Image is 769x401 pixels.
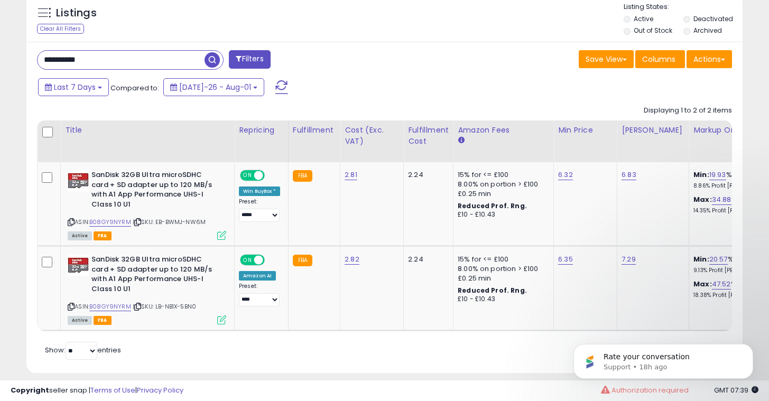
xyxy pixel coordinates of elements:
[110,83,159,93] span: Compared to:
[558,254,573,265] a: 6.35
[37,24,84,34] div: Clear All Filters
[408,255,445,264] div: 2.24
[133,302,196,311] span: | SKU: LB-NB1X-5BN0
[345,170,357,180] a: 2.81
[458,295,545,304] div: £10 - £10.43
[558,170,573,180] a: 6.32
[163,78,264,96] button: [DATE]-26 - Aug-01
[68,255,226,323] div: ASIN:
[293,170,312,182] small: FBA
[693,170,709,180] b: Min:
[239,198,280,222] div: Preset:
[624,2,743,12] p: Listing States:
[458,255,545,264] div: 15% for <= £100
[558,125,613,136] div: Min Price
[54,82,96,92] span: Last 7 Days
[634,26,672,35] label: Out of Stock
[94,316,112,325] span: FBA
[458,180,545,189] div: 8.00% on portion > £100
[229,50,270,69] button: Filters
[458,125,549,136] div: Amazon Fees
[709,170,726,180] a: 19.93
[712,194,731,205] a: 34.88
[644,106,732,116] div: Displaying 1 to 2 of 2 items
[239,283,280,306] div: Preset:
[91,255,220,296] b: SanDisk 32GB Ultra microSDHC card + SD adapter up to 120 MB/s with A1 App Performance UHS-I Class...
[693,279,712,289] b: Max:
[68,231,92,240] span: All listings currently available for purchase on Amazon
[133,218,206,226] span: | SKU: EB-BWMJ-NW6M
[68,170,226,239] div: ASIN:
[408,125,449,147] div: Fulfillment Cost
[239,125,284,136] div: Repricing
[241,256,254,265] span: ON
[68,316,92,325] span: All listings currently available for purchase on Amazon
[622,254,636,265] a: 7.29
[11,385,49,395] strong: Copyright
[458,264,545,274] div: 8.00% on portion > £100
[239,186,280,196] div: Win BuyBox *
[622,170,636,180] a: 6.83
[579,50,634,68] button: Save View
[345,254,359,265] a: 2.82
[263,256,280,265] span: OFF
[293,125,336,136] div: Fulfillment
[179,82,251,92] span: [DATE]-26 - Aug-01
[38,78,109,96] button: Last 7 Days
[11,386,183,396] div: seller snap | |
[68,170,89,191] img: 415GvdMEnqL._SL40_.jpg
[89,218,131,227] a: B08GY9NYRM
[712,279,731,290] a: 47.52
[239,271,276,281] div: Amazon AI
[687,50,732,68] button: Actions
[91,170,220,212] b: SanDisk 32GB Ultra microSDHC card + SD adapter up to 120 MB/s with A1 App Performance UHS-I Class...
[90,385,135,395] a: Terms of Use
[693,26,722,35] label: Archived
[709,254,728,265] a: 20.57
[89,302,131,311] a: B08GY9NYRM
[345,125,399,147] div: Cost (Exc. VAT)
[408,170,445,180] div: 2.24
[68,255,89,276] img: 415GvdMEnqL._SL40_.jpg
[635,50,685,68] button: Columns
[693,14,733,23] label: Deactivated
[56,6,97,21] h5: Listings
[458,189,545,199] div: £0.25 min
[263,171,280,180] span: OFF
[241,171,254,180] span: ON
[293,255,312,266] small: FBA
[693,254,709,264] b: Min:
[622,125,684,136] div: [PERSON_NAME]
[642,54,675,64] span: Columns
[94,231,112,240] span: FBA
[458,210,545,219] div: £10 - £10.43
[558,322,769,396] iframe: Intercom notifications message
[458,286,527,295] b: Reduced Prof. Rng.
[458,136,464,145] small: Amazon Fees.
[458,201,527,210] b: Reduced Prof. Rng.
[45,345,121,355] span: Show: entries
[458,274,545,283] div: £0.25 min
[458,170,545,180] div: 15% for <= £100
[137,385,183,395] a: Privacy Policy
[65,125,230,136] div: Title
[693,194,712,204] b: Max:
[634,14,653,23] label: Active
